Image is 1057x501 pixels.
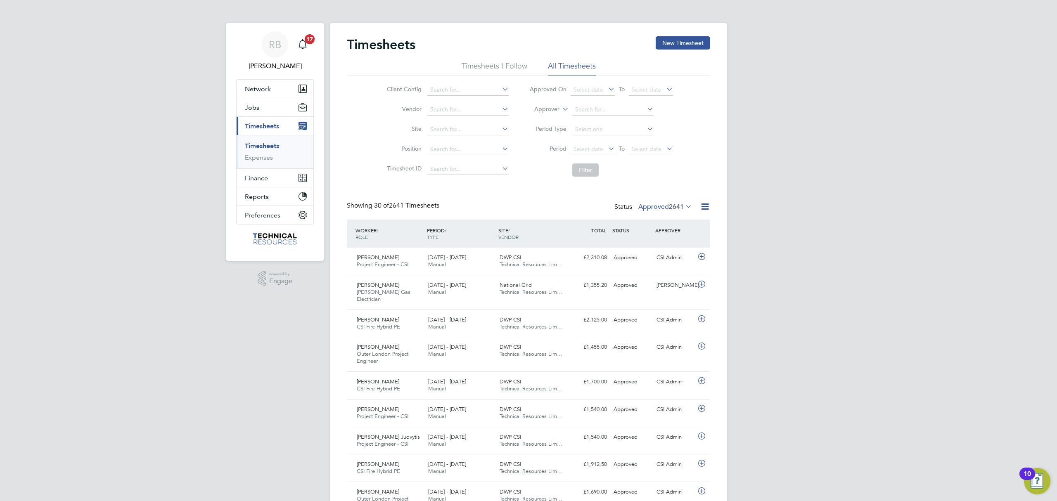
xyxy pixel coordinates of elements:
[357,461,399,468] span: [PERSON_NAME]
[567,340,610,354] div: £1,455.00
[428,323,446,330] span: Manual
[428,281,466,288] span: [DATE] - [DATE]
[500,440,562,447] span: Technical Resources Lim…
[498,234,519,240] span: VENDOR
[567,375,610,389] div: £1,700.00
[500,254,521,261] span: DWP CSI
[236,61,314,71] span: Rianna Bowles
[347,36,415,53] h2: Timesheets
[357,468,400,475] span: CSI Fire Hybrid PE
[616,143,627,154] span: To
[632,145,661,153] span: Select date
[357,350,408,364] span: Outer London Project Engineer
[610,340,653,354] div: Approved
[427,234,438,240] span: TYPE
[245,142,279,150] a: Timesheets
[374,201,389,210] span: 30 of
[610,251,653,265] div: Approved
[237,169,313,187] button: Finance
[237,187,313,206] button: Reports
[245,211,280,219] span: Preferences
[610,375,653,389] div: Approved
[653,313,696,327] div: CSI Admin
[237,117,313,135] button: Timesheets
[500,413,562,420] span: Technical Resources Lim…
[357,288,410,302] span: [PERSON_NAME] Gas Electrician
[428,378,466,385] span: [DATE] - [DATE]
[428,385,446,392] span: Manual
[572,104,654,116] input: Search for...
[428,413,446,420] span: Manual
[384,145,422,152] label: Position
[245,174,268,182] span: Finance
[428,468,446,475] span: Manual
[252,233,299,246] img: technicalresources-logo-retina.png
[269,278,292,285] span: Engage
[529,125,566,132] label: Period Type
[357,413,408,420] span: Project Engineer - CSI
[236,31,314,71] a: RB[PERSON_NAME]
[427,84,509,96] input: Search for...
[236,233,314,246] a: Go to home page
[384,125,422,132] label: Site
[237,98,313,116] button: Jobs
[529,145,566,152] label: Period
[245,154,273,161] a: Expenses
[357,343,399,350] span: [PERSON_NAME]
[653,403,696,416] div: CSI Admin
[237,135,313,168] div: Timesheets
[384,105,422,113] label: Vendor
[445,227,446,234] span: /
[567,251,610,265] div: £2,310.08
[428,433,466,440] span: [DATE] - [DATE]
[1024,474,1031,484] div: 10
[428,288,446,295] span: Manual
[427,163,509,175] input: Search for...
[567,279,610,292] div: £1,355.20
[269,271,292,278] span: Powered by
[567,458,610,471] div: £1,912.50
[384,85,422,93] label: Client Config
[610,458,653,471] div: Approved
[653,251,696,265] div: CSI Admin
[574,145,603,153] span: Select date
[500,261,562,268] span: Technical Resources Lim…
[425,223,496,244] div: PERIOD
[374,201,439,210] span: 2641 Timesheets
[377,227,378,234] span: /
[500,433,521,440] span: DWP CSI
[357,281,399,288] span: [PERSON_NAME]
[500,488,521,495] span: DWP CSI
[355,234,368,240] span: ROLE
[567,430,610,444] div: £1,540.00
[294,31,311,58] a: 17
[500,343,521,350] span: DWP CSI
[500,288,562,295] span: Technical Resources Lim…
[500,385,562,392] span: Technical Resources Lim…
[353,223,425,244] div: WORKER
[500,350,562,357] span: Technical Resources Lim…
[357,440,408,447] span: Project Engineer - CSI
[656,36,710,50] button: New Timesheet
[653,375,696,389] div: CSI Admin
[616,84,627,95] span: To
[357,406,399,413] span: [PERSON_NAME]
[653,223,696,238] div: APPROVER
[500,378,521,385] span: DWP CSI
[357,254,399,261] span: [PERSON_NAME]
[1024,468,1050,494] button: Open Resource Center, 10 new notifications
[669,203,684,211] span: 2641
[638,203,692,211] label: Approved
[347,201,441,210] div: Showing
[500,461,521,468] span: DWP CSI
[428,343,466,350] span: [DATE] - [DATE]
[226,23,324,261] nav: Main navigation
[572,124,654,135] input: Select one
[427,124,509,135] input: Search for...
[237,80,313,98] button: Network
[572,163,599,177] button: Filter
[610,313,653,327] div: Approved
[427,144,509,155] input: Search for...
[357,433,420,440] span: [PERSON_NAME] Judvytis
[245,104,259,111] span: Jobs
